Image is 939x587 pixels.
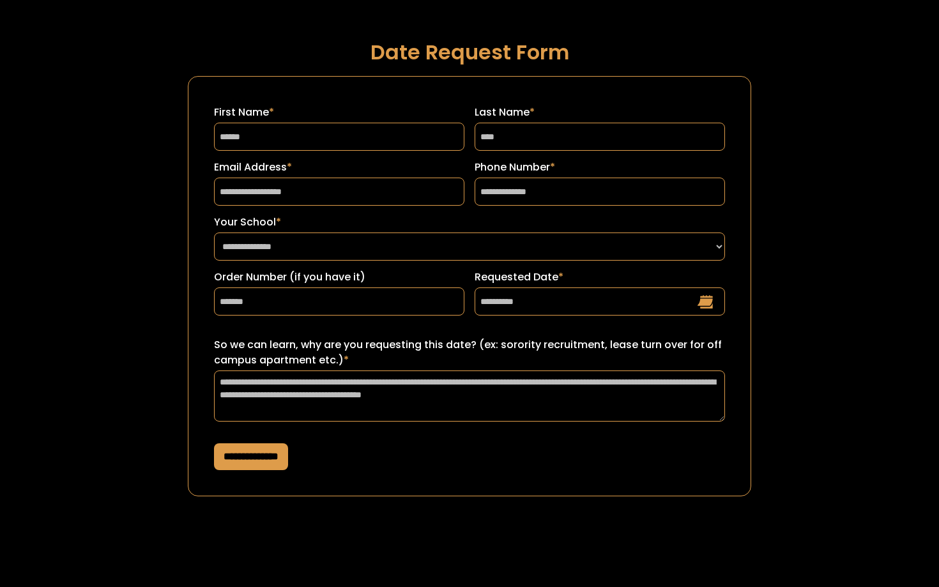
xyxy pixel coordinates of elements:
label: Order Number (if you have it) [214,270,464,285]
label: Your School [214,215,725,230]
label: Phone Number [475,160,725,175]
h1: Date Request Form [188,41,751,63]
form: Request a Date Form [188,76,751,496]
label: First Name [214,105,464,120]
label: Requested Date [475,270,725,285]
label: Email Address [214,160,464,175]
label: So we can learn, why are you requesting this date? (ex: sorority recruitment, lease turn over for... [214,337,725,368]
label: Last Name [475,105,725,120]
